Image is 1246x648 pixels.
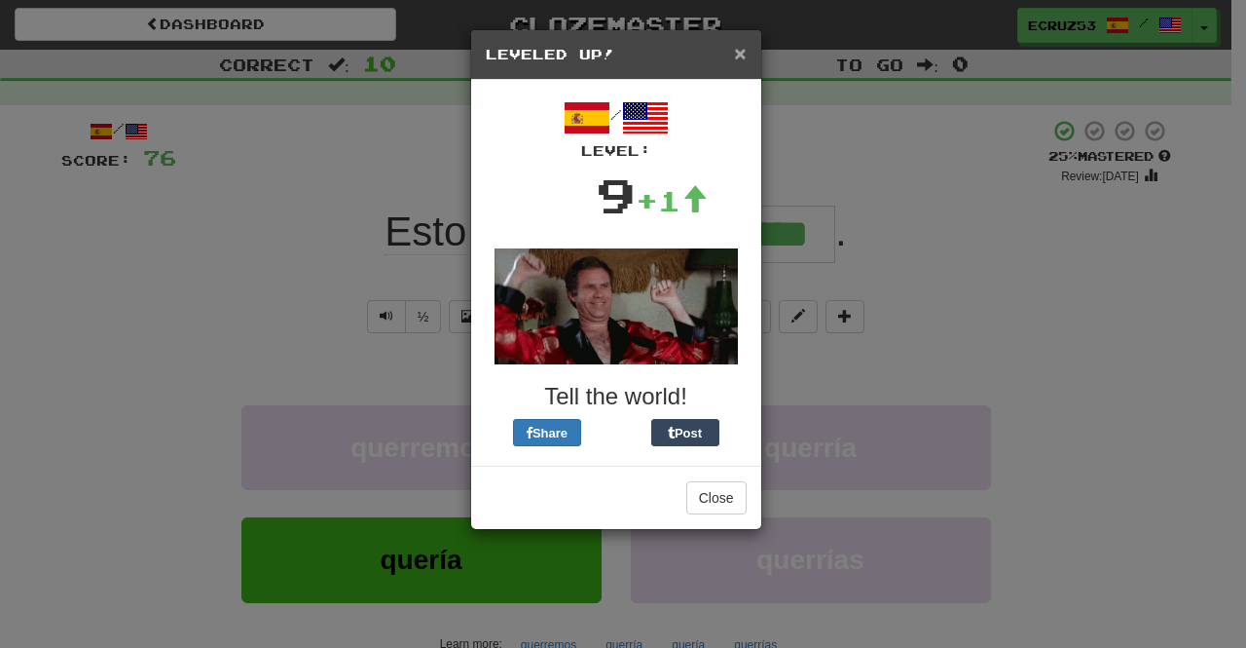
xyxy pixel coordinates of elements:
[686,481,747,515] button: Close
[734,43,746,63] button: Close
[581,419,651,446] iframe: X Post Button
[486,45,747,64] h5: Leveled Up!
[513,419,581,446] button: Share
[596,161,636,229] div: 9
[734,42,746,64] span: ×
[495,248,738,364] img: will-ferrel-d6c07f94194e19e98823ed86c433f8fc69ac91e84bfcb09b53c9a5692911eaa6.gif
[651,419,719,446] button: Post
[486,95,747,161] div: /
[636,181,708,220] div: +1
[486,384,747,409] h3: Tell the world!
[486,141,747,161] div: Level:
